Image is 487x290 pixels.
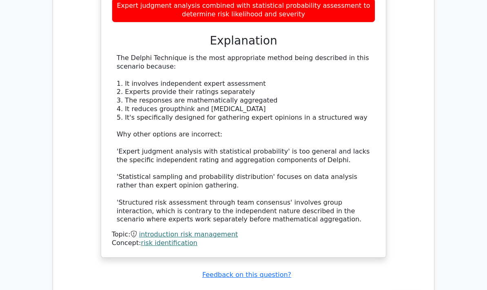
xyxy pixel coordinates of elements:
[139,230,238,238] a: introduction risk management
[202,271,291,279] a: Feedback on this question?
[141,239,197,247] a: risk identification
[117,54,370,224] div: The Delphi Technique is the most appropriate method being described in this scenario because: 1. ...
[112,230,375,239] div: Topic:
[112,239,375,248] div: Concept:
[117,34,370,48] h3: Explanation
